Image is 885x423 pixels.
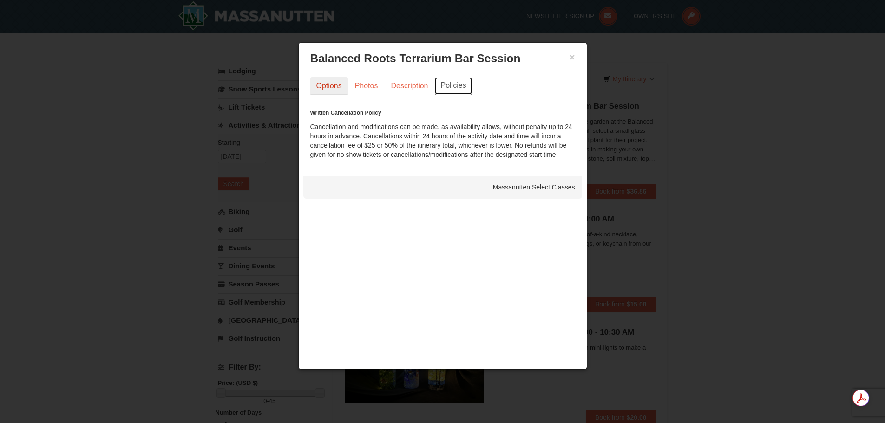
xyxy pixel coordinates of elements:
a: Policies [435,77,472,95]
div: Massanutten Select Classes [303,176,582,199]
a: Photos [349,77,384,95]
a: Options [310,77,348,95]
a: Description [385,77,434,95]
h3: Balanced Roots Terrarium Bar Session [310,52,575,65]
h6: Written Cancellation Policy [310,108,575,117]
div: Cancellation and modifications can be made, as availability allows, without penalty up to 24 hour... [310,108,575,159]
button: × [570,52,575,62]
